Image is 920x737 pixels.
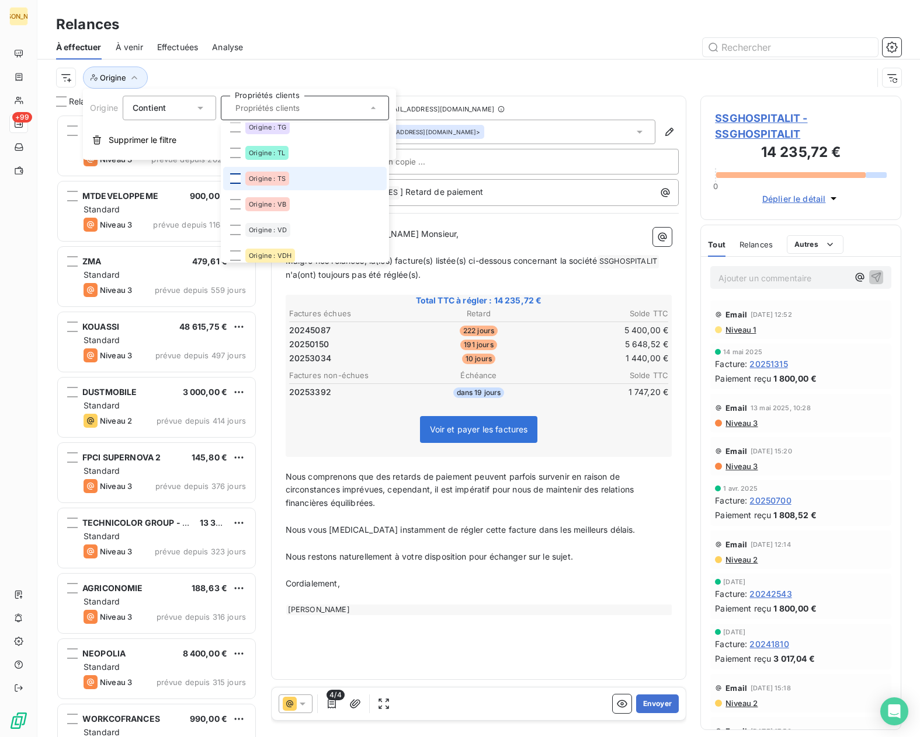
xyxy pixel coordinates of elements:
[462,354,495,364] span: 10 jours
[773,509,817,521] span: 1 808,52 €
[133,103,166,113] span: Contient
[100,481,132,491] span: Niveau 3
[84,727,120,737] span: Standard
[69,96,104,107] span: Relances
[179,322,227,331] span: 48 615,75 €
[82,125,152,135] span: [PERSON_NAME]
[192,583,227,593] span: 188,63 €
[724,698,758,708] span: Niveau 2
[82,518,271,528] span: TECHNICOLOR GROUP - à provisionner [DATE]
[100,351,132,360] span: Niveau 3
[708,240,725,249] span: Tout
[751,728,791,735] span: [DATE] 17:50
[543,308,669,320] th: Solde TTC
[723,348,762,355] span: 14 mai 2025
[157,677,246,687] span: prévue depuis 315 jours
[286,270,421,280] span: n'a(ont) toujours pas été réglée(s).
[183,648,228,658] span: 8 400,00 €
[155,351,246,360] span: prévue depuis 497 jours
[715,588,747,600] span: Facture :
[56,14,119,35] h3: Relances
[83,67,148,89] button: Origine
[84,531,120,541] span: Standard
[724,555,758,564] span: Niveau 2
[183,387,228,397] span: 3 000,00 €
[82,322,119,331] span: KOUASSI
[286,471,637,508] span: Nous comprenons que des retards de paiement peuvent parfois survenir en raison de circonstances i...
[192,256,227,266] span: 479,61 €
[725,683,747,693] span: Email
[84,662,120,672] span: Standard
[286,256,597,266] span: Malgré nos relances, la(les) facture(s) listée(s) ci-dessous concernant la société
[190,191,227,201] span: 900,00 €
[751,684,791,691] span: [DATE] 15:18
[773,602,817,614] span: 1 800,00 €
[724,418,758,428] span: Niveau 3
[378,106,494,113] span: - [EMAIL_ADDRESS][DOMAIN_NAME]
[9,711,28,730] img: Logo LeanPay
[543,369,669,382] th: Solde TTC
[289,324,331,336] span: 20245087
[100,612,132,621] span: Niveau 3
[249,201,286,208] span: Origine : VB
[116,41,143,53] span: À venir
[287,295,671,306] span: Total TTC à régler : 14 235,72 €
[84,270,120,280] span: Standard
[9,7,28,26] div: [PERSON_NAME]
[100,220,132,229] span: Niveau 3
[100,285,132,295] span: Niveau 3
[715,494,747,507] span: Facture :
[231,103,367,113] input: Propriétés clients
[773,372,817,385] span: 1 800,00 €
[725,310,747,319] span: Email
[636,694,679,713] button: Envoyer
[724,462,758,471] span: Niveau 3
[109,134,176,146] span: Supprimer le filtre
[715,638,747,650] span: Facture :
[749,358,787,370] span: 20251315
[190,714,227,724] span: 990,00 €
[749,588,791,600] span: 20242543
[880,697,908,725] div: Open Intercom Messenger
[333,128,481,136] div: <[EMAIL_ADDRESS][DOMAIN_NAME]>
[84,204,120,214] span: Standard
[286,551,573,561] span: Nous restons naturellement à votre disposition pour échanger sur le sujet.
[751,541,791,548] span: [DATE] 12:14
[725,540,747,549] span: Email
[84,466,120,476] span: Standard
[725,446,747,456] span: Email
[543,352,669,365] td: 1 440,00 €
[749,638,789,650] span: 20241810
[56,41,102,53] span: À effectuer
[249,175,286,182] span: Origine : TS
[100,547,132,556] span: Niveau 3
[715,509,771,521] span: Paiement reçu
[249,124,286,131] span: Origine : TG
[453,387,505,398] span: dans 19 jours
[82,714,160,724] span: WORKCOFRANCES
[83,127,396,153] button: Supprimer le filtre
[327,690,344,700] span: 4/4
[84,335,120,345] span: Standard
[56,114,257,737] div: grid
[725,403,747,413] span: Email
[715,602,771,614] span: Paiement reçu
[100,677,132,687] span: Niveau 3
[82,387,137,397] span: DUSTMOBILE
[249,252,291,259] span: Origine : VDH
[289,308,415,320] th: Factures échues
[157,41,199,53] span: Effectuées
[416,308,542,320] th: Retard
[598,255,659,268] span: SSGHOSPITALIT
[286,525,636,535] span: Nous vous [MEDICAL_DATA] instamment de régler cette facture dans les meilleurs délais.
[200,518,248,528] span: 13 383,20 €
[460,340,497,350] span: 191 jours
[751,404,811,411] span: 13 mai 2025, 10:28
[740,240,773,249] span: Relances
[787,235,843,254] button: Autres
[192,452,227,462] span: 145,80 €
[715,358,747,370] span: Facture :
[430,424,528,434] span: Voir et payer les factures
[153,220,246,229] span: prévue depuis 1168 jours
[723,578,745,585] span: [DATE]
